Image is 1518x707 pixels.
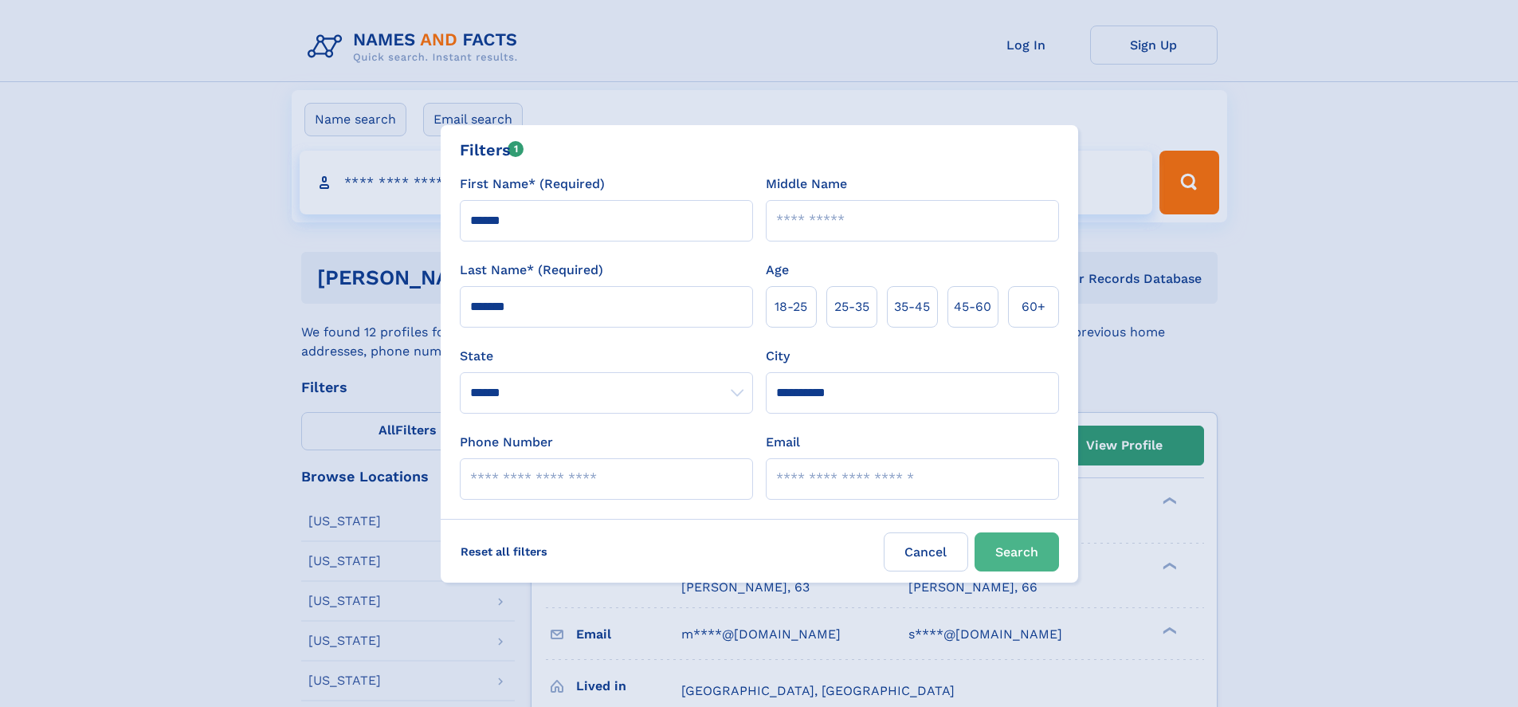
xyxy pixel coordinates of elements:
[954,297,991,316] span: 45‑60
[775,297,807,316] span: 18‑25
[766,347,790,366] label: City
[460,138,524,162] div: Filters
[1022,297,1045,316] span: 60+
[884,532,968,571] label: Cancel
[834,297,869,316] span: 25‑35
[766,261,789,280] label: Age
[450,532,558,571] label: Reset all filters
[460,175,605,194] label: First Name* (Required)
[460,347,753,366] label: State
[766,175,847,194] label: Middle Name
[894,297,930,316] span: 35‑45
[766,433,800,452] label: Email
[975,532,1059,571] button: Search
[460,433,553,452] label: Phone Number
[460,261,603,280] label: Last Name* (Required)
